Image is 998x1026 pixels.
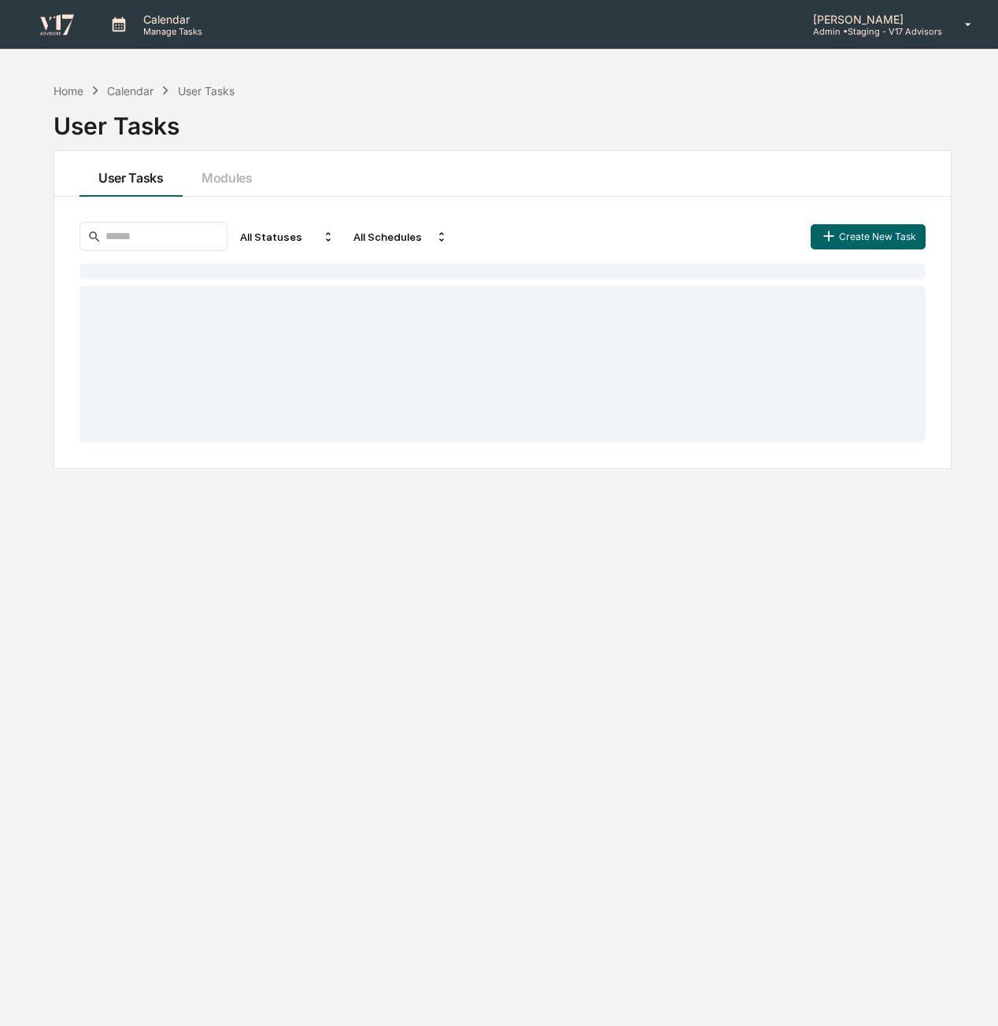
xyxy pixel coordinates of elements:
[54,84,83,98] div: Home
[38,13,76,35] img: logo
[347,224,454,249] div: All Schedules
[183,151,272,197] button: Modules
[131,13,210,26] p: Calendar
[54,99,952,140] div: User Tasks
[79,151,183,197] button: User Tasks
[178,84,235,98] div: User Tasks
[107,84,153,98] div: Calendar
[131,26,210,37] p: Manage Tasks
[800,26,942,37] p: Admin • Staging - V17 Advisors
[800,13,942,26] p: [PERSON_NAME]
[234,224,341,249] div: All Statuses
[811,224,926,249] button: Create New Task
